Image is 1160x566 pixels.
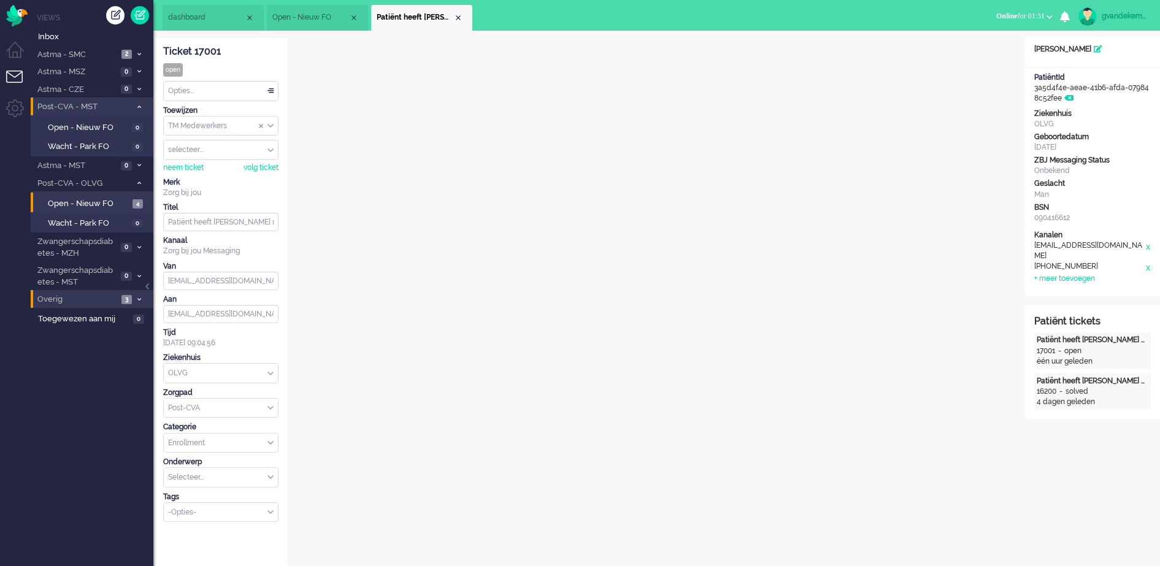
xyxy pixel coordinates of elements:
div: ZBJ Messaging Status [1034,155,1151,166]
div: één uur geleden [1037,356,1148,367]
span: 0 [132,219,143,228]
span: Zwangerschapsdiabetes - MZH [36,236,117,259]
span: 0 [121,272,132,281]
div: neem ticket [163,163,204,173]
div: volg ticket [244,163,278,173]
div: 4 dagen geleden [1037,397,1148,407]
span: 0 [132,123,143,132]
div: Onbekend [1034,166,1151,176]
span: Astma - CZE [36,84,117,96]
span: Overig [36,294,118,305]
li: Dashboard menu [6,42,34,69]
span: Patiënt heeft [PERSON_NAME] nog niet geactiveerd. Herinnering 3 [377,12,453,23]
div: Kanalen [1034,230,1151,240]
div: Ticket 17001 [163,45,278,59]
div: + meer toevoegen [1034,273,1095,284]
div: Categorie [163,422,278,432]
div: Ziekenhuis [1034,109,1151,119]
div: Close tab [349,13,359,23]
span: 0 [121,85,132,94]
span: Post-CVA - MST [36,101,131,113]
span: Astma - SMC [36,49,118,61]
div: [DATE] [1034,142,1151,153]
span: Open - Nieuw FO [48,198,129,210]
div: Tijd [163,327,278,338]
div: Man [1034,189,1151,200]
span: 0 [133,315,144,324]
div: [PHONE_NUMBER] [1034,261,1145,273]
div: Patiënt heeft [PERSON_NAME] nog niet geactiveerd. Herinnering 3 [1037,335,1148,345]
div: Patiënt tickets [1034,315,1151,329]
span: 0 [121,67,132,77]
span: Wacht - Park FO [48,141,129,153]
li: Tickets menu [6,71,34,98]
span: 0 [121,161,132,170]
li: Admin menu [6,99,34,127]
div: [DATE] 09:04:56 [163,327,278,348]
a: Quick Ticket [131,6,149,25]
div: solved [1066,386,1088,397]
div: OLVG [1034,119,1151,129]
div: Creëer ticket [106,6,125,25]
div: Van [163,261,278,272]
div: - [1056,386,1066,397]
a: Wacht - Park FO 0 [36,216,152,229]
div: PatiëntId [1034,72,1151,83]
div: Toewijzen [163,105,278,116]
li: View [267,5,368,31]
a: Inbox [36,29,153,43]
div: Assign User [163,140,278,160]
div: open [163,63,183,77]
div: open [1064,346,1081,356]
span: Open - Nieuw FO [48,122,129,134]
div: Titel [163,202,278,213]
button: Onlinefor 01:31 [989,7,1060,25]
div: Close tab [453,13,463,23]
div: - [1055,346,1064,356]
div: 090416612 [1034,213,1151,223]
a: gvandekempe [1076,7,1148,26]
span: Wacht - Park FO [48,218,129,229]
div: Zorg bij jou Messaging [163,246,278,256]
span: Online [996,12,1018,20]
div: [EMAIL_ADDRESS][DOMAIN_NAME] [1034,240,1145,261]
li: Onlinefor 01:31 [989,4,1060,31]
a: Open - Nieuw FO 0 [36,120,152,134]
span: Toegewezen aan mij [38,313,129,325]
div: Geboortedatum [1034,132,1151,142]
a: Toegewezen aan mij 0 [36,312,153,325]
body: Rich Text Area. Press ALT-0 for help. [5,5,712,26]
span: Post-CVA - OLVG [36,178,131,189]
div: Kanaal [163,235,278,246]
div: x [1145,261,1151,273]
div: 3a5d4f4e-aeae-41b6-afda-079848c52fee [1025,72,1160,104]
div: x [1145,240,1151,261]
a: Open - Nieuw FO 4 [36,196,152,210]
span: Astma - MST [36,160,117,172]
div: Close tab [245,13,255,23]
span: 4 [133,199,143,208]
span: dashboard [168,12,245,23]
div: Select Tags [163,502,278,522]
span: Astma - MSZ [36,66,117,78]
img: flow_omnibird.svg [6,5,28,26]
span: for 01:31 [996,12,1045,20]
div: Geslacht [1034,178,1151,189]
div: 17001 [1037,346,1055,356]
div: BSN [1034,202,1151,213]
span: 3 [121,295,132,304]
span: Zwangerschapsdiabetes - MST [36,265,117,288]
a: Wacht - Park FO 0 [36,139,152,153]
div: gvandekempe [1102,10,1148,22]
span: 0 [132,142,143,151]
div: Assign Group [163,116,278,136]
div: Zorg bij jou [163,188,278,198]
div: Ziekenhuis [163,353,278,363]
span: Open - Nieuw FO [272,12,349,23]
div: Onderwerp [163,457,278,467]
li: Views [37,12,153,23]
span: 2 [121,50,132,59]
div: Patiënt heeft [PERSON_NAME] nog niet geactiveerd. Herinnering 2 (3) [1037,376,1148,386]
div: [PERSON_NAME] [1025,44,1160,55]
div: Aan [163,294,278,305]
